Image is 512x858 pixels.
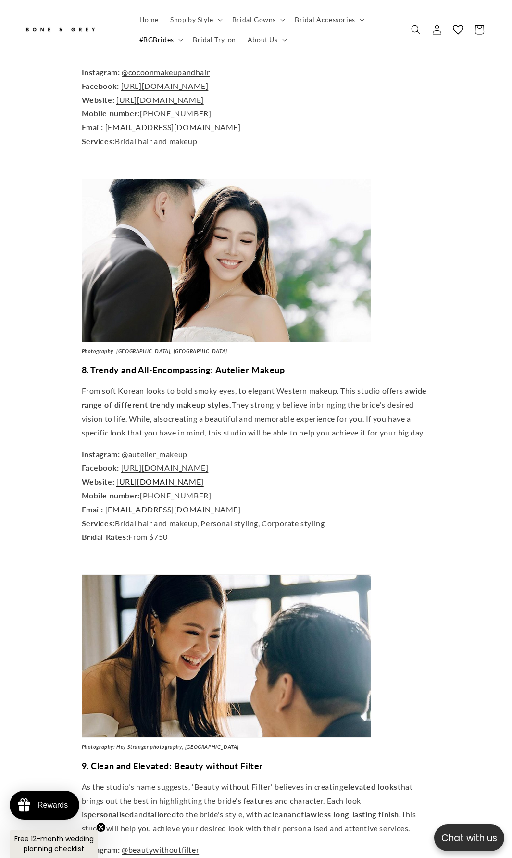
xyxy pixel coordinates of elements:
summary: Shop by Style [164,10,226,30]
span: Home [139,15,159,24]
div: Rewards [37,801,68,809]
a: [URL][DOMAIN_NAME] [121,81,209,90]
strong: Bridal Rates: [82,532,129,541]
span: As the studio's name suggests, 'Beauty without Filter' believes in creating that brings out the b... [82,782,416,833]
em: Photography: Hey Stranger photography, [GEOGRAPHIC_DATA] [82,744,239,750]
img: Beauty without Filter | Bone & Grey Picks: 10 Wedding makeup artists | Singapore [82,574,371,738]
span: Shop by Style [170,15,213,24]
span: From $750 [82,532,168,541]
p: Chat with us [434,831,504,845]
strong: flawless long-lasting finish. [301,809,401,819]
strong: Services: [82,519,115,528]
strong: Mobile number: [82,109,140,118]
span: [PHONE_NUMBER] [82,491,212,500]
span: creating a beautiful and memorable experience for you. If you have a specific look that you have ... [82,414,426,437]
summary: About Us [242,30,291,50]
strong: Website: [82,95,115,104]
img: Autelier Makeup | Bone & Grey Picks: 10 Wedding makeup artists | Singapore [82,179,371,342]
strong: elevated looks [344,782,398,791]
strong: Email: [82,123,104,132]
a: [EMAIL_ADDRESS][DOMAIN_NAME] [105,505,241,514]
span: [PHONE_NUMBER] [82,109,212,118]
strong: personalised [87,809,134,819]
strong: Facebook: [82,463,119,472]
img: Bone and Grey Bridal [24,22,96,38]
strong: clean [268,809,287,819]
a: @autelier_makeup [122,449,187,459]
strong: Instagram: [82,67,120,76]
span: Bridal Accessories [295,15,355,24]
strong: 8. Trendy and All-Encompassing: Autelier Makeup [82,364,285,375]
strong: Instagram: [82,449,120,459]
span: #BGBrides [139,36,174,44]
a: Bridal Try-on [187,30,242,50]
span: About Us [248,36,278,44]
strong: Mobile number: [82,491,140,500]
a: [URL][DOMAIN_NAME] [116,477,204,486]
strong: Instagram: [82,845,120,854]
a: [URL][DOMAIN_NAME] [121,463,209,472]
span: From soft Korean looks to bold smoky eyes, to elegant Western makeup. This studio offers a They s... [82,386,427,423]
strong: Facebook: [82,81,119,90]
div: Free 12-month wedding planning checklistClose teaser [10,830,98,858]
strong: tailored [148,809,176,819]
button: Open chatbox [434,824,504,851]
span: Bridal hair and makeup [82,137,198,146]
a: [URL][DOMAIN_NAME] [116,95,204,104]
summary: Search [405,19,426,40]
summary: #BGBrides [134,30,187,50]
span: Bridal Try-on [193,36,236,44]
a: @beautywithoutfilter [122,845,199,854]
strong: Email: [82,505,104,514]
button: Close teaser [96,822,106,832]
summary: Bridal Gowns [226,10,289,30]
strong: 9. Clean and Elevated: Beauty without Filter [82,760,263,771]
span: Free 12-month wedding planning checklist [14,834,94,854]
strong: Website: [82,477,115,486]
em: Photography: [GEOGRAPHIC_DATA], [GEOGRAPHIC_DATA] [82,348,227,354]
span: Bridal hair and makeup, Personal styling, Corporate styling [82,519,325,528]
a: Home [134,10,164,30]
span: Bridal Gowns [232,15,276,24]
summary: Bridal Accessories [289,10,368,30]
a: [EMAIL_ADDRESS][DOMAIN_NAME] [105,123,241,132]
a: @cocoonmakeupandhair [122,67,210,76]
strong: Services: [82,137,115,146]
a: Bone and Grey Bridal [21,18,124,41]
